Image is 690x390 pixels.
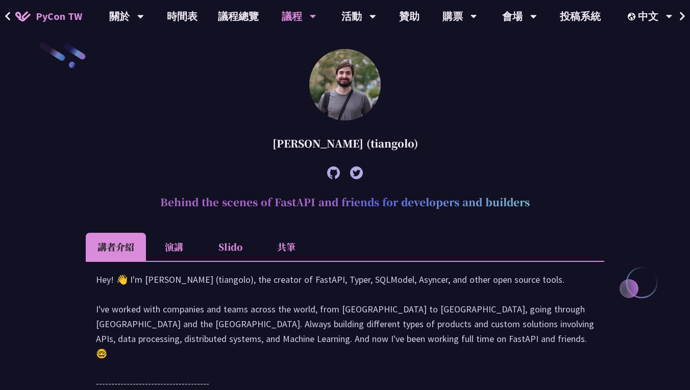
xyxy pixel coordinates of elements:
[146,233,202,261] li: 演講
[309,49,381,120] img: Sebastián Ramírez (tiangolo)
[86,187,604,217] h2: Behind the scenes of FastAPI and friends for developers and builders
[86,128,604,159] div: [PERSON_NAME] (tiangolo)
[5,4,92,29] a: PyCon TW
[86,233,146,261] li: 講者介紹
[36,9,82,24] span: PyCon TW
[202,233,258,261] li: Slido
[258,233,314,261] li: 共筆
[628,13,638,20] img: Locale Icon
[15,11,31,21] img: Home icon of PyCon TW 2025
